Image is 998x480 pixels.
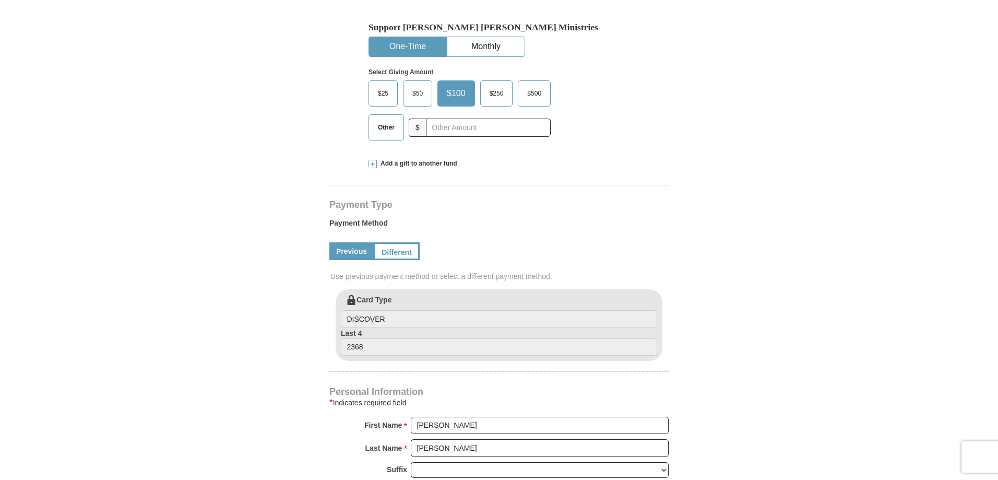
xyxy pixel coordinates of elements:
[341,295,657,328] label: Card Type
[341,310,657,328] input: Card Type
[364,418,402,432] strong: First Name
[442,86,471,101] span: $100
[447,37,525,56] button: Monthly
[369,22,629,33] h5: Support [PERSON_NAME] [PERSON_NAME] Ministries
[329,388,669,396] h4: Personal Information
[329,242,374,260] a: Previous
[365,441,402,455] strong: Last Name
[426,119,551,137] input: Other Amount
[374,242,420,260] a: Different
[329,201,669,209] h4: Payment Type
[373,120,400,135] span: Other
[377,159,457,168] span: Add a gift to another fund
[369,37,446,56] button: One-Time
[341,328,657,356] label: Last 4
[387,462,407,477] strong: Suffix
[329,396,669,409] div: Indicates required field
[329,218,669,233] label: Payment Method
[373,86,394,101] span: $25
[407,86,428,101] span: $50
[484,86,509,101] span: $250
[330,271,670,282] span: Use previous payment method or select a different payment method.
[522,86,546,101] span: $500
[409,119,426,137] span: $
[369,68,433,76] strong: Select Giving Amount
[341,338,657,356] input: Last 4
